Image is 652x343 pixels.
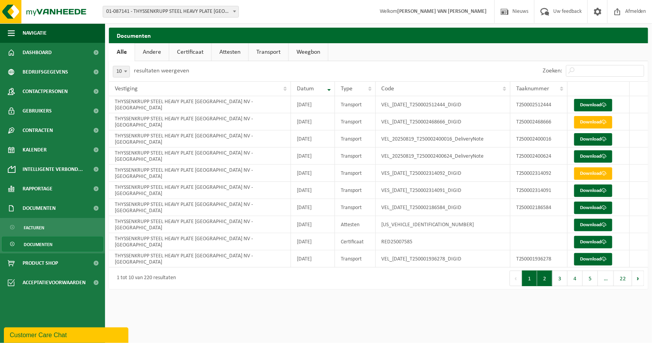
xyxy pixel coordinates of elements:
[574,202,612,214] a: Download
[115,86,138,92] span: Vestiging
[516,86,550,92] span: Taaknummer
[335,96,376,113] td: Transport
[23,23,47,43] span: Navigatie
[574,150,612,163] a: Download
[24,237,53,252] span: Documenten
[109,96,291,113] td: THYSSENKRUPP STEEL HEAVY PLATE [GEOGRAPHIC_DATA] NV - [GEOGRAPHIC_DATA]
[632,271,644,286] button: Next
[109,28,648,43] h2: Documenten
[291,96,335,113] td: [DATE]
[23,43,52,62] span: Dashboard
[522,271,537,286] button: 1
[568,271,583,286] button: 4
[23,101,52,121] span: Gebruikers
[574,253,612,266] a: Download
[376,113,510,130] td: VEL_[DATE]_T250002468666_DIGID
[297,86,314,92] span: Datum
[510,148,568,165] td: T250002400624
[335,165,376,182] td: Transport
[510,165,568,182] td: T250002314092
[109,250,291,267] td: THYSSENKRUPP STEEL HEAVY PLATE [GEOGRAPHIC_DATA] NV - [GEOGRAPHIC_DATA]
[574,116,612,128] a: Download
[23,62,68,82] span: Bedrijfsgegevens
[335,130,376,148] td: Transport
[376,216,510,233] td: [US_VEHICLE_IDENTIFICATION_NUMBER]
[103,6,238,17] span: 01-087141 - THYSSENKRUPP STEEL HEAVY PLATE ANTWERP NV - ANTWERPEN
[376,233,510,250] td: RED25007585
[169,43,211,61] a: Certificaat
[109,199,291,216] td: THYSSENKRUPP STEEL HEAVY PLATE [GEOGRAPHIC_DATA] NV - [GEOGRAPHIC_DATA]
[335,148,376,165] td: Transport
[291,216,335,233] td: [DATE]
[510,182,568,199] td: T250002314091
[291,130,335,148] td: [DATE]
[109,148,291,165] td: THYSSENKRUPP STEEL HEAVY PLATE [GEOGRAPHIC_DATA] NV - [GEOGRAPHIC_DATA]
[212,43,248,61] a: Attesten
[103,6,239,18] span: 01-087141 - THYSSENKRUPP STEEL HEAVY PLATE ANTWERP NV - ANTWERPEN
[510,96,568,113] td: T250002512444
[510,130,568,148] td: T250002400016
[109,130,291,148] td: THYSSENKRUPP STEEL HEAVY PLATE [GEOGRAPHIC_DATA] NV - [GEOGRAPHIC_DATA]
[109,43,135,61] a: Alle
[376,148,510,165] td: VEL_20250819_T250002400624_DeliveryNote
[341,86,352,92] span: Type
[376,250,510,267] td: VEL_[DATE]_T250001936278_DIGID
[574,185,612,197] a: Download
[376,199,510,216] td: VEL_[DATE]_T250002186584_DIGID
[335,199,376,216] td: Transport
[335,233,376,250] td: Certificaat
[376,165,510,182] td: VES_[DATE]_T250002314092_DIGID
[335,113,376,130] td: Transport
[537,271,552,286] button: 2
[135,43,169,61] a: Andere
[291,250,335,267] td: [DATE]
[614,271,632,286] button: 22
[552,271,568,286] button: 3
[109,165,291,182] td: THYSSENKRUPP STEEL HEAVY PLATE [GEOGRAPHIC_DATA] NV - [GEOGRAPHIC_DATA]
[134,68,189,74] label: resultaten weergeven
[598,271,614,286] span: …
[574,167,612,180] a: Download
[376,182,510,199] td: VES_[DATE]_T250002314091_DIGID
[23,160,83,179] span: Intelligente verbond...
[510,271,522,286] button: Previous
[291,165,335,182] td: [DATE]
[335,250,376,267] td: Transport
[574,133,612,146] a: Download
[109,216,291,233] td: THYSSENKRUPP STEEL HEAVY PLATE [GEOGRAPHIC_DATA] NV - [GEOGRAPHIC_DATA]
[543,68,562,74] label: Zoeken:
[376,96,510,113] td: VEL_[DATE]_T250002512444_DIGID
[574,219,612,231] a: Download
[335,182,376,199] td: Transport
[109,113,291,130] td: THYSSENKRUPP STEEL HEAVY PLATE [GEOGRAPHIC_DATA] NV - [GEOGRAPHIC_DATA]
[113,66,130,77] span: 10
[24,220,44,235] span: Facturen
[291,233,335,250] td: [DATE]
[109,233,291,250] td: THYSSENKRUPP STEEL HEAVY PLATE [GEOGRAPHIC_DATA] NV - [GEOGRAPHIC_DATA]
[291,199,335,216] td: [DATE]
[583,271,598,286] button: 5
[510,199,568,216] td: T250002186584
[23,273,86,292] span: Acceptatievoorwaarden
[335,216,376,233] td: Attesten
[249,43,288,61] a: Transport
[2,220,103,235] a: Facturen
[4,326,130,343] iframe: chat widget
[289,43,328,61] a: Weegbon
[291,148,335,165] td: [DATE]
[23,199,56,218] span: Documenten
[109,182,291,199] td: THYSSENKRUPP STEEL HEAVY PLATE [GEOGRAPHIC_DATA] NV - [GEOGRAPHIC_DATA]
[23,121,53,140] span: Contracten
[23,253,58,273] span: Product Shop
[376,130,510,148] td: VEL_20250819_T250002400016_DeliveryNote
[510,113,568,130] td: T250002468666
[23,179,53,199] span: Rapportage
[574,236,612,248] a: Download
[113,271,176,285] div: 1 tot 10 van 220 resultaten
[291,113,335,130] td: [DATE]
[291,182,335,199] td: [DATE]
[2,237,103,252] a: Documenten
[397,9,487,14] strong: [PERSON_NAME] VAN [PERSON_NAME]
